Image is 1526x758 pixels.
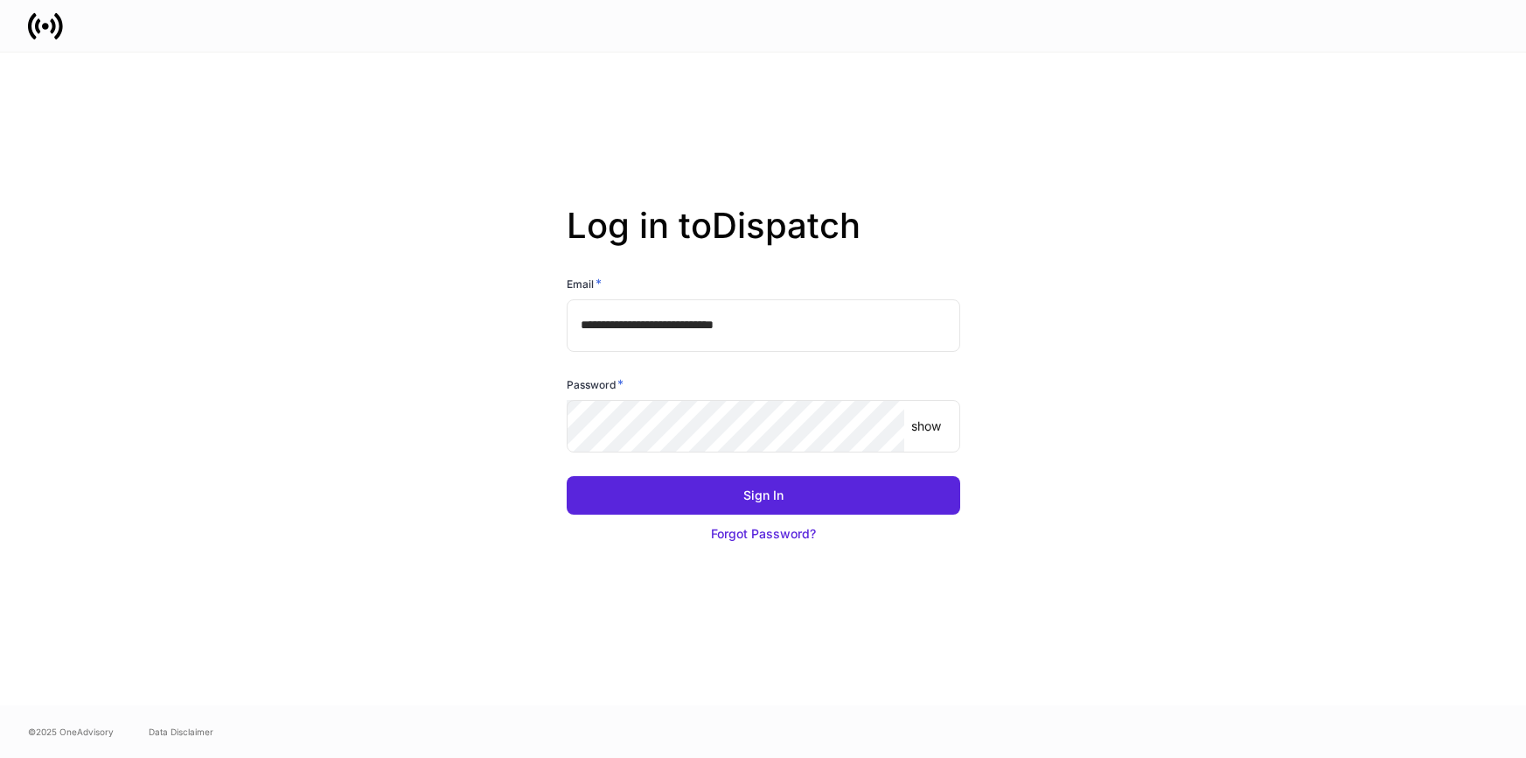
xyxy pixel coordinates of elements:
div: Forgot Password? [711,525,816,543]
button: Sign In [567,476,960,515]
button: Forgot Password? [567,515,960,553]
div: Sign In [743,487,784,504]
h6: Password [567,375,624,393]
a: Data Disclaimer [149,725,213,739]
span: © 2025 OneAdvisory [28,725,114,739]
p: show [911,418,941,435]
h2: Log in to Dispatch [567,205,960,275]
h6: Email [567,275,602,292]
